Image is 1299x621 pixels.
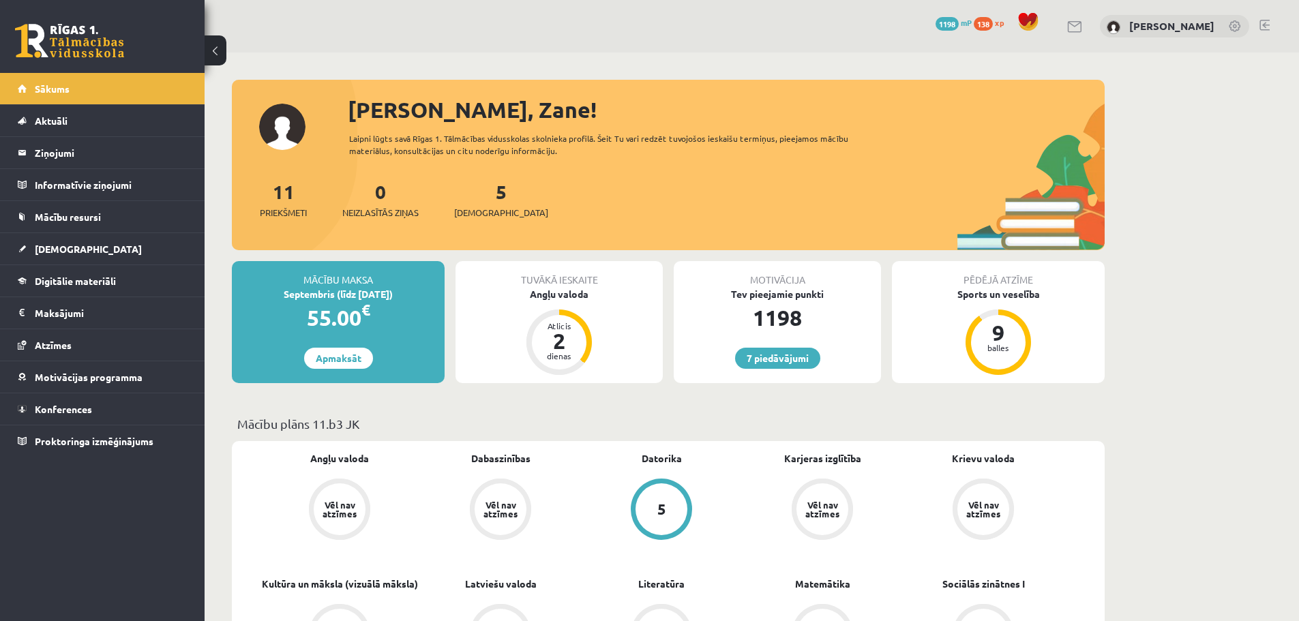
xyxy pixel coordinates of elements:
span: xp [995,17,1004,28]
div: 5 [657,502,666,517]
img: Zane Romānova [1107,20,1120,34]
span: 138 [974,17,993,31]
div: Tev pieejamie punkti [674,287,881,301]
div: Sports un veselība [892,287,1105,301]
a: Vēl nav atzīmes [903,479,1064,543]
a: Angļu valoda [310,451,369,466]
div: Vēl nav atzīmes [964,500,1002,518]
span: [DEMOGRAPHIC_DATA] [454,206,548,219]
a: Proktoringa izmēģinājums [18,425,188,457]
div: 55.00 [232,301,445,334]
span: Digitālie materiāli [35,275,116,287]
a: Karjeras izglītība [784,451,861,466]
a: Mācību resursi [18,201,188,232]
legend: Ziņojumi [35,137,188,168]
a: [DEMOGRAPHIC_DATA] [18,233,188,264]
div: Tuvākā ieskaite [456,261,663,287]
div: balles [978,344,1019,352]
a: Angļu valoda Atlicis 2 dienas [456,287,663,377]
a: Vēl nav atzīmes [259,479,420,543]
a: Vēl nav atzīmes [420,479,581,543]
div: 9 [978,322,1019,344]
a: Sports un veselība 9 balles [892,287,1105,377]
span: mP [961,17,972,28]
span: Atzīmes [35,339,72,351]
a: Latviešu valoda [465,577,537,591]
span: Motivācijas programma [35,371,143,383]
legend: Informatīvie ziņojumi [35,169,188,200]
span: [DEMOGRAPHIC_DATA] [35,243,142,255]
a: Sākums [18,73,188,104]
p: Mācību plāns 11.b3 JK [237,414,1099,433]
a: Digitālie materiāli [18,265,188,297]
a: Apmaksāt [304,348,373,369]
div: 1198 [674,301,881,334]
span: 1198 [936,17,959,31]
span: Mācību resursi [35,211,101,223]
a: Rīgas 1. Tālmācības vidusskola [15,24,124,58]
div: Motivācija [674,261,881,287]
span: € [361,300,370,320]
a: Kultūra un māksla (vizuālā māksla) [262,577,418,591]
span: Priekšmeti [260,206,307,219]
a: Ziņojumi [18,137,188,168]
a: Literatūra [638,577,685,591]
a: Atzīmes [18,329,188,361]
a: Sociālās zinātnes I [942,577,1025,591]
span: Sākums [35,82,70,95]
div: Angļu valoda [456,287,663,301]
span: Proktoringa izmēģinājums [35,435,153,447]
a: Konferences [18,393,188,425]
a: Datorika [642,451,682,466]
div: Pēdējā atzīme [892,261,1105,287]
a: Motivācijas programma [18,361,188,393]
a: 5 [581,479,742,543]
div: 2 [539,330,580,352]
div: Mācību maksa [232,261,445,287]
div: Vēl nav atzīmes [803,500,841,518]
span: Neizlasītās ziņas [342,206,419,219]
legend: Maksājumi [35,297,188,329]
a: 7 piedāvājumi [735,348,820,369]
div: [PERSON_NAME], Zane! [348,93,1105,126]
div: Atlicis [539,322,580,330]
a: 138 xp [974,17,1011,28]
div: dienas [539,352,580,360]
a: 0Neizlasītās ziņas [342,179,419,219]
span: Konferences [35,403,92,415]
a: Matemātika [795,577,850,591]
a: [PERSON_NAME] [1129,19,1214,33]
a: 1198 mP [936,17,972,28]
div: Septembris (līdz [DATE]) [232,287,445,301]
span: Aktuāli [35,115,68,127]
a: 11Priekšmeti [260,179,307,219]
a: Maksājumi [18,297,188,329]
div: Laipni lūgts savā Rīgas 1. Tālmācības vidusskolas skolnieka profilā. Šeit Tu vari redzēt tuvojošo... [349,132,873,157]
a: Informatīvie ziņojumi [18,169,188,200]
a: 5[DEMOGRAPHIC_DATA] [454,179,548,219]
a: Krievu valoda [952,451,1015,466]
div: Vēl nav atzīmes [481,500,520,518]
a: Aktuāli [18,105,188,136]
a: Dabaszinības [471,451,531,466]
div: Vēl nav atzīmes [320,500,359,518]
a: Vēl nav atzīmes [742,479,903,543]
